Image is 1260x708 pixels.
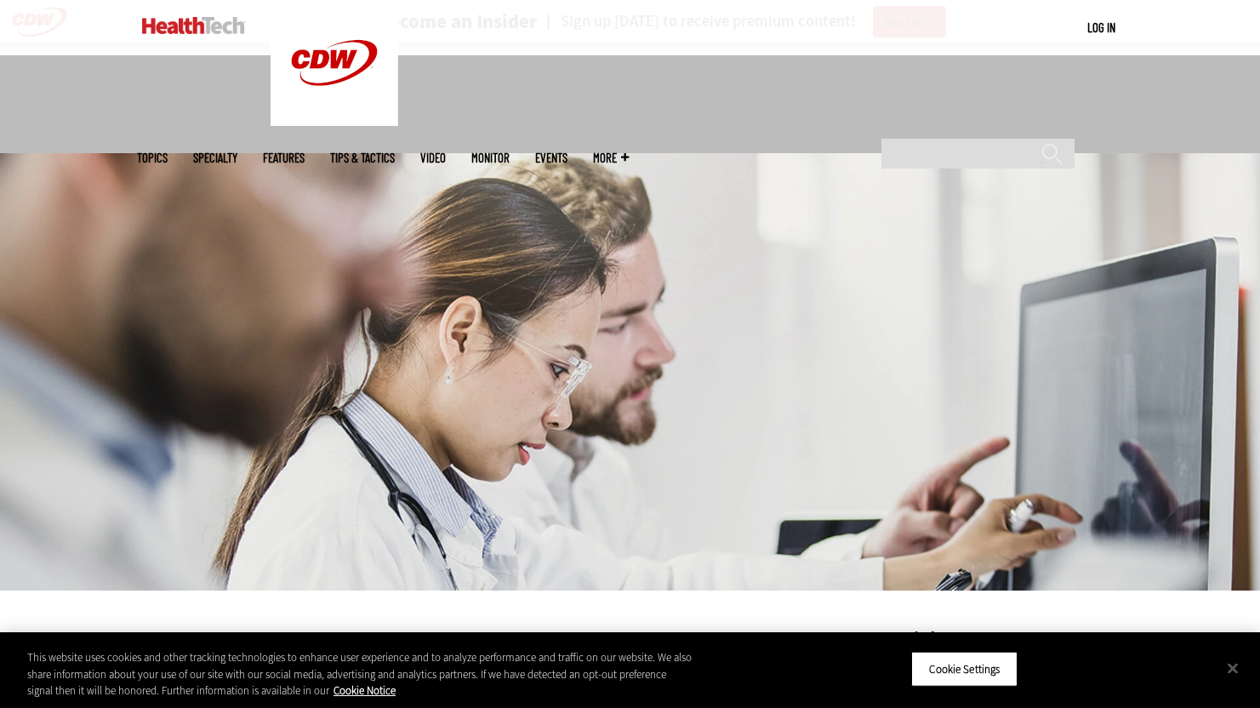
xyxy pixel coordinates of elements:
img: Home [142,17,245,34]
span: More [593,151,629,164]
a: Tips & Tactics [330,151,395,164]
a: MonITor [471,151,510,164]
span: Specialty [193,151,237,164]
a: CDW [271,112,398,130]
span: Topics [137,151,168,164]
button: Cookie Settings [911,651,1018,687]
a: Video [420,151,446,164]
a: More information about your privacy [334,683,396,698]
a: Log in [1087,20,1115,35]
div: » [162,629,780,642]
h3: Latest Articles [824,629,1080,650]
div: User menu [1087,19,1115,37]
button: Close [1214,649,1251,687]
div: This website uses cookies and other tracking technologies to enhance user experience and to analy... [27,649,693,699]
a: Events [535,151,567,164]
a: Features [263,151,305,164]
